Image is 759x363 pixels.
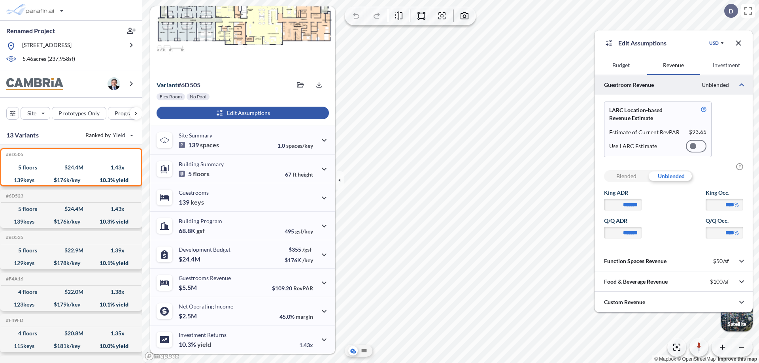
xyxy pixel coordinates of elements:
p: $109.20 [272,285,313,292]
span: RevPAR [293,285,313,292]
p: Guestrooms Revenue [179,275,231,281]
span: /gsf [302,246,312,253]
div: Blended [604,170,649,182]
p: $2.5M [179,312,198,320]
p: Use LARC Estimate [609,143,657,150]
p: Investment Returns [179,331,227,338]
p: [STREET_ADDRESS] [22,41,72,51]
button: Edit Assumptions [157,107,329,119]
span: ft [293,171,296,178]
p: 1.43x [299,342,313,348]
p: Renamed Project [6,26,55,35]
button: Revenue [647,56,700,75]
p: 139 [179,198,204,206]
p: $5.5M [179,284,198,292]
p: 13 Variants [6,130,39,140]
p: Estimate of Current RevPAR [609,128,680,136]
p: No Pool [190,94,206,100]
label: Q/Q ADR [604,217,642,225]
button: Program [108,107,151,120]
button: Site Plan [359,346,369,355]
img: user logo [108,77,120,90]
p: 139 [179,141,219,149]
button: Budget [595,56,647,75]
span: height [298,171,313,178]
img: Switcher Image [721,300,753,331]
h5: Click to copy the code [4,318,23,323]
button: Investment [700,56,753,75]
div: Unblended [649,170,693,182]
p: LARC Location-based Revenue Estimate [609,106,682,122]
p: Net Operating Income [179,303,233,310]
p: 1.0 [278,142,313,149]
p: Custom Revenue [604,298,645,306]
a: Improve this map [718,356,757,362]
h5: Click to copy the code [4,276,23,282]
span: ? [736,163,743,170]
label: King ADR [604,189,642,197]
span: Yield [113,131,126,139]
p: Program [115,109,137,117]
p: Building Summary [179,161,224,167]
span: spaces/key [286,142,313,149]
h5: Click to copy the code [4,235,23,240]
p: $100/sf [710,278,729,285]
button: Switcher ImageSatellite [721,300,753,331]
p: Function Spaces Revenue [604,257,666,265]
span: spaces [200,141,219,149]
span: gsf/key [295,228,313,235]
a: OpenStreetMap [677,356,716,362]
span: floors [193,170,210,178]
p: # 6d505 [157,81,200,89]
p: Building Program [179,218,222,224]
button: Site [21,107,50,120]
p: Prototypes Only [59,109,100,117]
p: $50/sf [713,258,729,265]
span: /key [302,257,313,263]
p: Site [27,109,36,117]
p: D [729,8,733,15]
div: USD [709,40,719,46]
p: Development Budget [179,246,230,253]
span: margin [296,313,313,320]
p: Food & Beverage Revenue [604,278,668,286]
span: Variant [157,81,177,88]
p: 67 [285,171,313,178]
p: Guestrooms [179,189,209,196]
a: Mapbox [654,356,676,362]
p: $24.4M [179,255,202,263]
p: 45.0% [279,313,313,320]
p: Edit Assumptions [618,38,666,48]
label: % [734,201,739,209]
p: 5.46 acres ( 237,958 sf) [23,55,75,64]
button: Ranked by Yield [79,129,138,141]
span: gsf [196,227,205,235]
p: $ 93.65 [689,128,706,136]
p: 5 [179,170,210,178]
p: $176K [285,257,313,263]
a: Mapbox homepage [145,352,179,361]
img: BrandImage [6,78,63,90]
p: 495 [285,228,313,235]
label: Q/Q Occ. [706,217,743,225]
p: $355 [285,246,313,253]
button: Aerial View [348,346,358,355]
label: King Occ. [706,189,743,197]
label: % [734,229,739,237]
p: Satellite [727,321,746,327]
span: yield [197,340,211,348]
button: Prototypes Only [52,107,106,120]
p: Flex Room [160,94,182,100]
p: Site Summary [179,132,212,139]
span: keys [191,198,204,206]
h5: Click to copy the code [4,193,23,199]
p: 68.8K [179,227,205,235]
h5: Click to copy the code [4,152,23,157]
p: 10.3% [179,340,211,348]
